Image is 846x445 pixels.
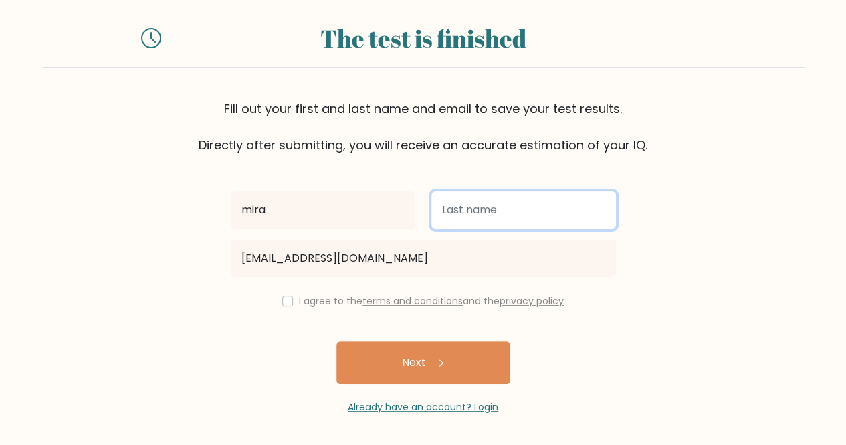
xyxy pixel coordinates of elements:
a: terms and conditions [362,294,463,308]
a: Already have an account? Login [348,400,498,414]
div: Fill out your first and last name and email to save your test results. Directly after submitting,... [42,100,805,154]
input: Last name [431,191,616,229]
div: The test is finished [177,20,669,56]
input: First name [231,191,415,229]
button: Next [336,341,510,384]
input: Email [231,240,616,277]
a: privacy policy [500,294,564,308]
label: I agree to the and the [299,294,564,308]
